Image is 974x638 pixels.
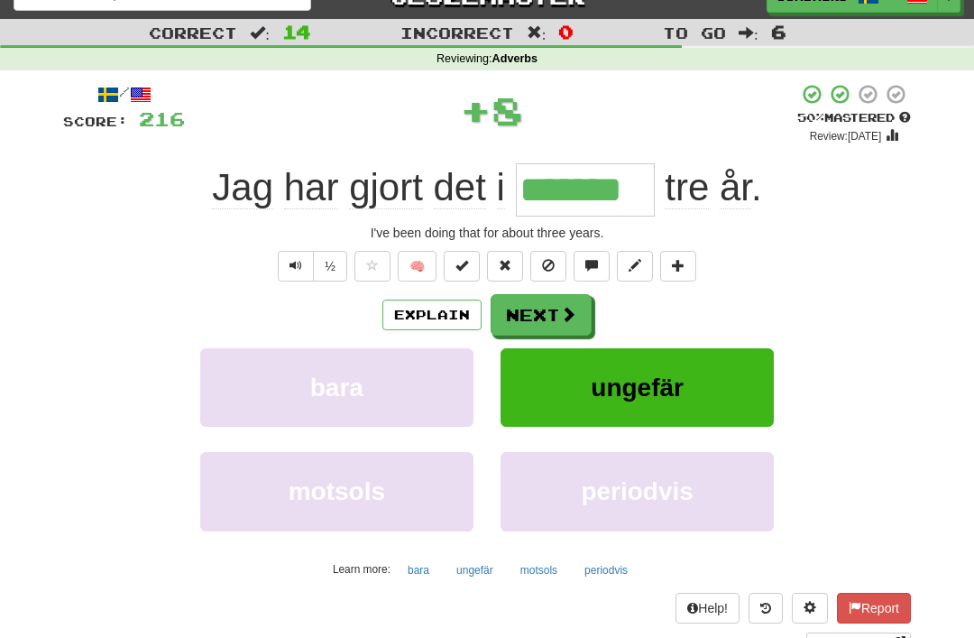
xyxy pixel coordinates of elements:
[617,251,653,282] button: Edit sentence (alt+d)
[530,251,566,282] button: Ignore sentence (alt+i)
[284,166,339,209] span: har
[446,557,503,584] button: ungefär
[333,563,391,576] small: Learn more:
[444,251,480,282] button: Set this sentence to 100% Mastered (alt+m)
[797,110,824,125] span: 50 %
[63,224,911,242] div: I've been doing that for about three years.
[460,83,492,137] span: +
[212,166,273,209] span: Jag
[250,25,270,41] span: :
[739,25,758,41] span: :
[720,166,751,209] span: år
[398,557,439,584] button: bara
[149,23,237,42] span: Correct
[354,251,391,282] button: Favorite sentence (alt+f)
[771,21,786,42] span: 6
[675,593,740,624] button: Help!
[492,88,523,133] span: 8
[282,21,311,42] span: 14
[558,21,574,42] span: 0
[492,52,538,65] strong: Adverbs
[200,452,473,531] button: motsols
[660,251,696,282] button: Add to collection (alt+a)
[574,251,610,282] button: Discuss sentence (alt+u)
[810,130,882,143] small: Review: [DATE]
[382,300,482,330] button: Explain
[581,477,693,505] span: periodvis
[278,251,314,282] button: Play sentence audio (ctl+space)
[749,593,783,624] button: Round history (alt+y)
[797,110,911,126] div: Mastered
[349,166,423,209] span: gjort
[501,348,774,427] button: ungefär
[510,557,567,584] button: motsols
[313,251,347,282] button: ½
[434,166,486,209] span: det
[200,348,473,427] button: bara
[574,557,638,584] button: periodvis
[591,374,684,402] span: ungefär
[491,294,592,336] button: Next
[63,114,128,129] span: Score:
[655,166,762,209] span: .
[497,166,505,209] span: i
[310,374,363,402] span: bara
[837,593,911,624] button: Report
[665,166,709,209] span: tre
[501,452,774,531] button: periodvis
[63,83,185,106] div: /
[487,251,523,282] button: Reset to 0% Mastered (alt+r)
[527,25,547,41] span: :
[274,251,347,282] div: Text-to-speech controls
[400,23,514,42] span: Incorrect
[289,477,385,505] span: motsols
[139,107,185,130] span: 216
[398,251,436,282] button: 🧠
[663,23,726,42] span: To go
